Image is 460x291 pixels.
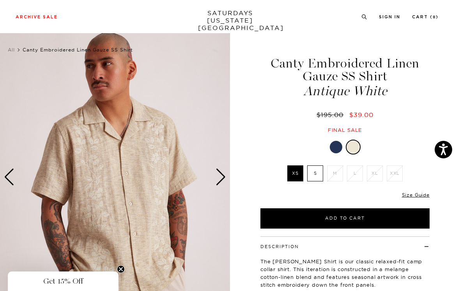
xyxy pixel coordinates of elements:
[287,165,303,181] label: XS
[16,15,58,19] a: Archive Sale
[402,192,430,198] a: Size Guide
[260,208,430,229] button: Add to Cart
[117,265,125,273] button: Close teaser
[379,15,400,19] a: Sign In
[8,47,15,53] a: All
[433,16,436,19] small: 8
[23,47,133,53] span: Canty Embroidered Linen Gauze SS Shirt
[198,9,262,32] a: SATURDAYS[US_STATE][GEOGRAPHIC_DATA]
[259,127,431,133] div: Final sale
[43,277,83,286] span: Get 15% Off
[260,245,299,249] button: Description
[260,257,430,289] p: The [PERSON_NAME] Shirt is our classic relaxed-fit camp collar shirt. This iteration is construct...
[349,111,373,119] span: $39.00
[8,271,119,291] div: Get 15% OffClose teaser
[259,85,431,98] span: Antique White
[412,15,439,19] a: Cart (8)
[317,111,347,119] del: $195.00
[216,169,226,186] div: Next slide
[307,165,323,181] label: S
[4,169,14,186] div: Previous slide
[259,57,431,98] h1: Canty Embroidered Linen Gauze SS Shirt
